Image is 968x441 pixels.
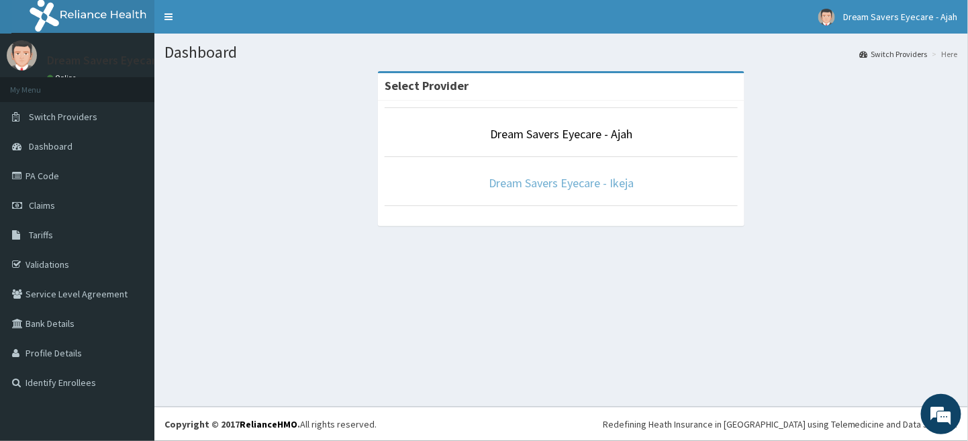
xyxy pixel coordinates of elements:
li: Here [929,48,958,60]
a: Dream Savers Eyecare - Ajah [490,126,632,142]
strong: Select Provider [385,78,469,93]
a: Online [47,73,79,83]
p: Dream Savers Eyecare - Ajah [47,54,194,66]
span: Tariffs [29,229,53,241]
a: Switch Providers [860,48,928,60]
img: User Image [818,9,835,26]
span: Switch Providers [29,111,97,123]
footer: All rights reserved. [154,407,968,441]
span: Dream Savers Eyecare - Ajah [843,11,958,23]
strong: Copyright © 2017 . [164,418,300,430]
a: Dream Savers Eyecare - Ikeja [489,175,634,191]
div: Redefining Heath Insurance in [GEOGRAPHIC_DATA] using Telemedicine and Data Science! [603,418,958,431]
a: RelianceHMO [240,418,297,430]
span: Dashboard [29,140,72,152]
img: User Image [7,40,37,70]
h1: Dashboard [164,44,958,61]
span: Claims [29,199,55,211]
